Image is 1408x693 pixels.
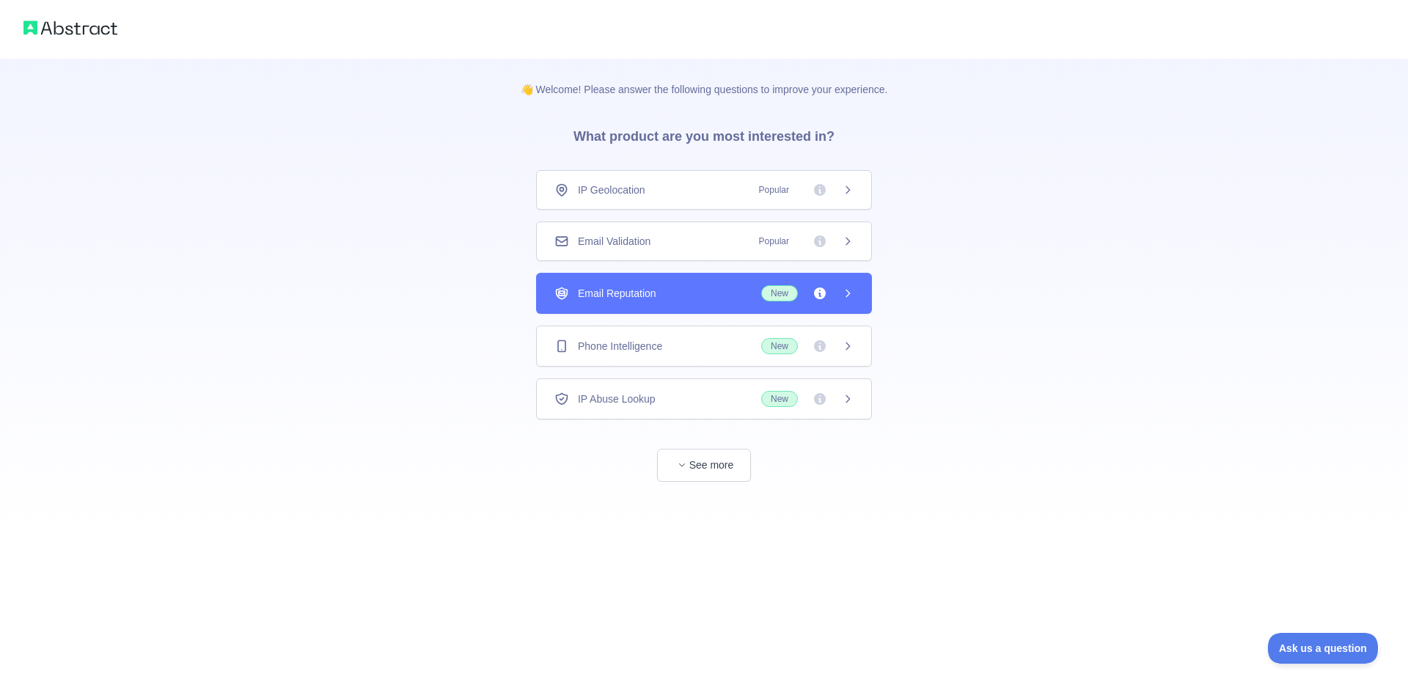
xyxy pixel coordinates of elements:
span: IP Geolocation [578,183,645,197]
span: Popular [750,234,798,249]
span: Popular [750,183,798,197]
span: Email Validation [578,234,650,249]
span: Email Reputation [578,286,656,301]
span: New [761,391,798,407]
span: IP Abuse Lookup [578,392,656,406]
span: Phone Intelligence [578,339,662,353]
button: See more [657,449,751,482]
span: New [761,338,798,354]
span: New [761,285,798,301]
p: 👋 Welcome! Please answer the following questions to improve your experience. [497,59,912,97]
iframe: Toggle Customer Support [1268,633,1379,664]
img: Abstract logo [23,18,117,38]
h3: What product are you most interested in? [550,97,858,170]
